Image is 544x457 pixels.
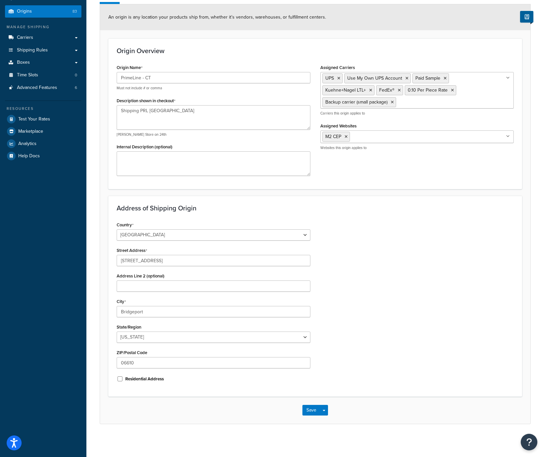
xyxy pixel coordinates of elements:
span: Marketplace [18,129,43,134]
a: Test Your Rates [5,113,81,125]
label: Street Address [117,248,147,253]
span: Shipping Rules [17,47,48,53]
span: An origin is any location your products ship from, whether it’s vendors, warehouses, or fulfillme... [108,14,326,21]
span: Analytics [18,141,37,147]
span: Boxes [17,60,30,65]
label: Address Line 2 (optional) [117,273,164,278]
label: Internal Description (optional) [117,144,172,149]
span: Time Slots [17,72,38,78]
textarea: Shipping PRL [GEOGRAPHIC_DATA] [117,105,310,130]
a: Boxes [5,56,81,69]
div: Manage Shipping [5,24,81,30]
label: State/Region [117,325,141,330]
a: Shipping Rules [5,44,81,56]
label: Residential Address [125,376,164,382]
h3: Address of Shipping Origin [117,204,514,212]
p: Must not include # or comma [117,86,310,91]
a: Help Docs [5,150,81,162]
span: Backup carrier (small package) [325,99,387,106]
span: Use My Own UPS Account [347,75,402,82]
a: Marketplace [5,125,81,137]
label: City [117,299,126,304]
a: Advanced Features6 [5,82,81,94]
label: Origin Name [117,65,143,70]
span: Help Docs [18,153,40,159]
span: Kuehne+Nagel LTL+ [325,87,366,94]
p: [PERSON_NAME] Store on 24th [117,132,310,137]
span: Carriers [17,35,33,40]
label: Description shown in checkout [117,98,175,104]
div: Resources [5,106,81,112]
span: UPS [325,75,334,82]
span: Advanced Features [17,85,57,91]
span: 6 [75,85,77,91]
button: Save [302,405,320,416]
a: Time Slots0 [5,69,81,81]
a: Carriers [5,32,81,44]
span: Paid Sample [415,75,440,82]
h3: Origin Overview [117,47,514,54]
li: Origins [5,5,81,18]
li: Advanced Features [5,82,81,94]
button: Show Help Docs [520,11,533,23]
span: Test Your Rates [18,116,50,122]
span: Origins [17,9,32,14]
button: Open Resource Center [521,434,537,450]
span: 0.10 Per Piece Rate [408,87,448,94]
span: M2 CEP [325,133,341,140]
span: FedEx® [379,87,394,94]
label: Assigned Carriers [320,65,355,70]
li: Time Slots [5,69,81,81]
a: Origins83 [5,5,81,18]
label: ZIP/Postal Code [117,350,147,355]
a: Analytics [5,138,81,150]
label: Country [117,222,134,228]
label: Assigned Websites [320,123,357,128]
span: 0 [75,72,77,78]
p: Websites this origin applies to [320,145,514,150]
p: Carriers this origin applies to [320,111,514,116]
span: 83 [72,9,77,14]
